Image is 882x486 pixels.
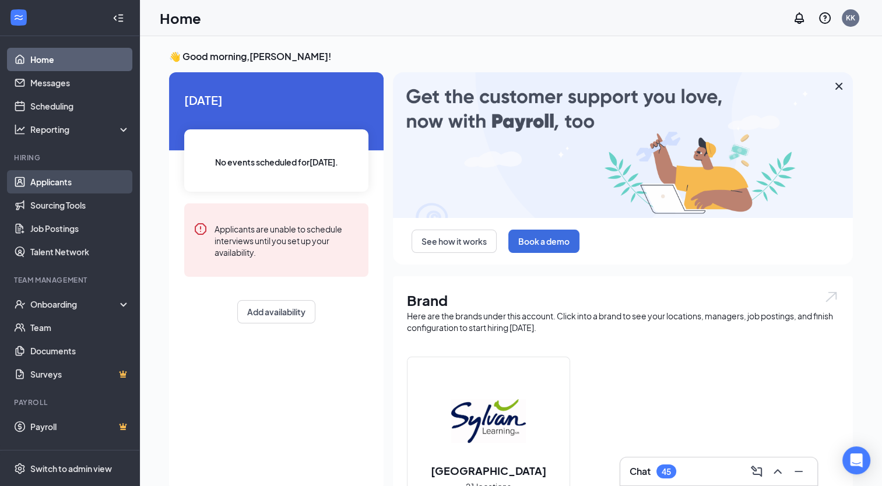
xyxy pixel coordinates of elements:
[14,153,128,163] div: Hiring
[184,91,368,109] span: [DATE]
[393,72,853,218] img: payroll-large.gif
[237,300,315,323] button: Add availability
[768,462,787,481] button: ChevronUp
[30,240,130,263] a: Talent Network
[792,464,806,478] svg: Minimize
[30,124,131,135] div: Reporting
[14,463,26,474] svg: Settings
[630,465,651,478] h3: Chat
[419,463,558,478] h2: [GEOGRAPHIC_DATA]
[451,384,526,459] img: Sylvan Learning Center
[14,124,26,135] svg: Analysis
[792,11,806,25] svg: Notifications
[113,12,124,24] svg: Collapse
[30,217,130,240] a: Job Postings
[14,397,128,407] div: Payroll
[160,8,201,28] h1: Home
[30,71,130,94] a: Messages
[30,415,130,438] a: PayrollCrown
[789,462,808,481] button: Minimize
[169,50,853,63] h3: 👋 Good morning, [PERSON_NAME] !
[824,290,839,304] img: open.6027fd2a22e1237b5b06.svg
[818,11,832,25] svg: QuestionInfo
[747,462,766,481] button: ComposeMessage
[508,230,579,253] button: Book a demo
[30,48,130,71] a: Home
[407,310,839,333] div: Here are the brands under this account. Click into a brand to see your locations, managers, job p...
[14,298,26,310] svg: UserCheck
[14,275,128,285] div: Team Management
[30,193,130,217] a: Sourcing Tools
[412,230,497,253] button: See how it works
[662,467,671,477] div: 45
[30,339,130,362] a: Documents
[30,170,130,193] a: Applicants
[194,222,208,236] svg: Error
[30,362,130,386] a: SurveysCrown
[215,156,338,168] span: No events scheduled for [DATE] .
[30,316,130,339] a: Team
[750,464,764,478] svg: ComposeMessage
[832,79,846,93] svg: Cross
[407,290,839,310] h1: Brand
[842,446,870,474] div: Open Intercom Messenger
[30,463,112,474] div: Switch to admin view
[13,12,24,23] svg: WorkstreamLogo
[771,464,785,478] svg: ChevronUp
[30,94,130,118] a: Scheduling
[215,222,359,258] div: Applicants are unable to schedule interviews until you set up your availability.
[30,298,120,310] div: Onboarding
[846,13,855,23] div: KK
